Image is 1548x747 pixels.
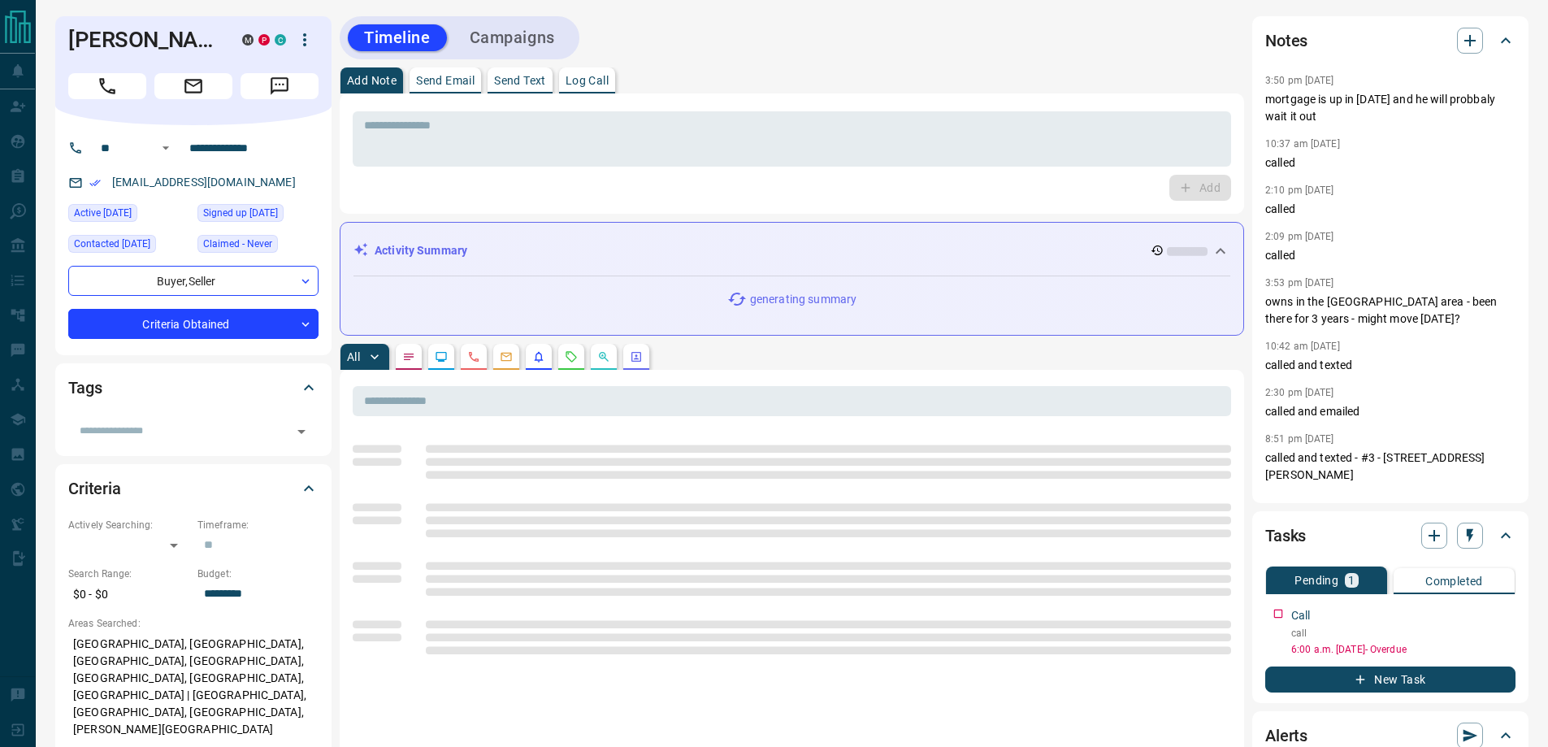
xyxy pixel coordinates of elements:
button: Campaigns [453,24,571,51]
span: Claimed - Never [203,236,272,252]
svg: Agent Actions [630,350,643,363]
p: called and emailed [1265,403,1515,420]
p: All [347,351,360,363]
p: 3:53 pm [DATE] [1265,277,1334,289]
svg: Email Verified [89,177,101,189]
p: called [1265,247,1515,264]
div: Tags [68,368,319,407]
p: call [1291,626,1515,641]
p: Pending [1294,575,1338,586]
p: $0 - $0 [68,581,189,608]
div: Sat Sep 21 2024 [68,235,189,258]
p: 2:09 pm [DATE] [1265,231,1334,242]
button: Open [156,138,176,158]
div: condos.ca [275,34,286,46]
a: [EMAIL_ADDRESS][DOMAIN_NAME] [112,176,296,189]
div: Notes [1265,21,1515,60]
p: called and texted - #3 - [STREET_ADDRESS][PERSON_NAME] [1265,450,1515,484]
p: 8:51 pm [DATE] [1265,433,1334,445]
p: called [1265,201,1515,218]
div: Criteria [68,469,319,508]
p: Completed [1425,575,1483,587]
p: Budget: [197,567,319,581]
h2: Tags [68,375,102,401]
p: 10:42 am [DATE] [1265,341,1340,352]
p: Send Text [494,75,546,86]
div: Activity Summary [353,236,1230,266]
svg: Requests [565,350,578,363]
div: mrloft.ca [242,34,254,46]
div: Buyer , Seller [68,266,319,296]
p: Areas Searched: [68,616,319,631]
svg: Notes [402,350,415,363]
p: Send Email [416,75,475,86]
svg: Listing Alerts [532,350,545,363]
button: Timeline [348,24,447,51]
span: Signed up [DATE] [203,205,278,221]
p: Add Note [347,75,397,86]
button: New Task [1265,667,1515,693]
h1: [PERSON_NAME] [68,27,218,53]
div: Criteria Obtained [68,309,319,339]
p: called [1265,154,1515,172]
h2: Criteria [68,476,121,502]
p: 2:10 pm [DATE] [1265,185,1334,196]
p: 3:50 pm [DATE] [1265,75,1334,86]
svg: Lead Browsing Activity [435,350,448,363]
span: Message [241,73,319,99]
p: Timeframe: [197,518,319,532]
svg: Emails [500,350,513,363]
div: Mon Sep 12 2016 [197,204,319,227]
svg: Calls [467,350,480,363]
p: generating summary [750,291,856,308]
div: property.ca [258,34,270,46]
span: Contacted [DATE] [74,236,150,252]
p: Log Call [566,75,609,86]
p: 1 [1348,575,1355,586]
p: called and texted [1265,357,1515,374]
span: Active [DATE] [74,205,132,221]
p: Search Range: [68,567,189,581]
h2: Tasks [1265,523,1306,549]
p: owns in the [GEOGRAPHIC_DATA] area - been there for 3 years - might move [DATE]? [1265,293,1515,328]
button: Open [290,420,313,443]
p: Call [1291,607,1311,624]
p: Actively Searching: [68,518,189,532]
p: Activity Summary [375,242,467,259]
div: Wed Jun 11 2025 [68,204,189,227]
p: 6:00 a.m. [DATE] - Overdue [1291,642,1515,657]
p: 2:30 pm [DATE] [1265,387,1334,398]
span: Email [154,73,232,99]
div: Tasks [1265,516,1515,555]
p: mortgage is up in [DATE] and he will probbaly wait it out [1265,91,1515,125]
h2: Notes [1265,28,1307,54]
p: 10:37 am [DATE] [1265,138,1340,150]
span: Call [68,73,146,99]
svg: Opportunities [597,350,610,363]
p: [GEOGRAPHIC_DATA], [GEOGRAPHIC_DATA], [GEOGRAPHIC_DATA], [GEOGRAPHIC_DATA], [GEOGRAPHIC_DATA], [G... [68,631,319,743]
